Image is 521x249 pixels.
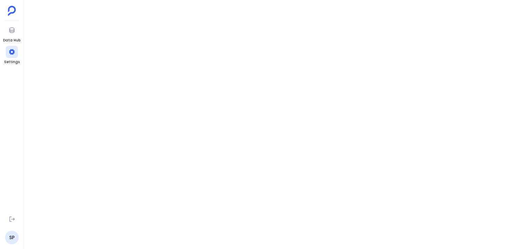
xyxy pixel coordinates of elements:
[3,38,20,43] span: Data Hub
[8,6,16,16] img: petavue logo
[3,24,20,43] a: Data Hub
[5,231,19,244] a: SP
[4,46,20,65] a: Settings
[4,59,20,65] span: Settings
